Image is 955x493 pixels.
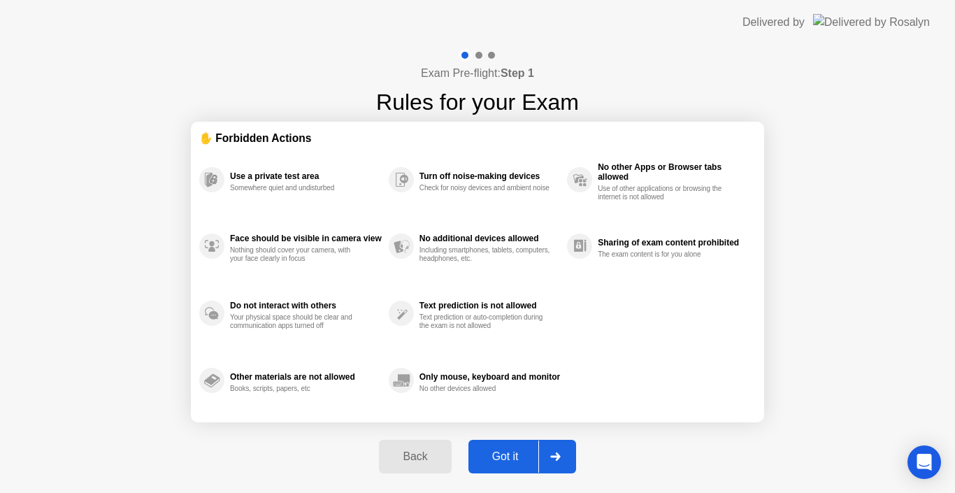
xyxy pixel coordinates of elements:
[230,313,362,330] div: Your physical space should be clear and communication apps turned off
[419,171,560,181] div: Turn off noise-making devices
[419,385,552,393] div: No other devices allowed
[598,238,749,248] div: Sharing of exam content prohibited
[421,65,534,82] h4: Exam Pre-flight:
[230,385,362,393] div: Books, scripts, papers, etc
[742,14,805,31] div: Delivered by
[419,184,552,192] div: Check for noisy devices and ambient noise
[230,301,382,310] div: Do not interact with others
[598,250,730,259] div: The exam content is for you alone
[376,85,579,119] h1: Rules for your Exam
[598,185,730,201] div: Use of other applications or browsing the internet is not allowed
[501,67,534,79] b: Step 1
[598,162,749,182] div: No other Apps or Browser tabs allowed
[199,130,756,146] div: ✋ Forbidden Actions
[419,313,552,330] div: Text prediction or auto-completion during the exam is not allowed
[230,372,382,382] div: Other materials are not allowed
[468,440,576,473] button: Got it
[230,234,382,243] div: Face should be visible in camera view
[419,234,560,243] div: No additional devices allowed
[813,14,930,30] img: Delivered by Rosalyn
[383,450,447,463] div: Back
[230,246,362,263] div: Nothing should cover your camera, with your face clearly in focus
[230,171,382,181] div: Use a private test area
[379,440,451,473] button: Back
[419,372,560,382] div: Only mouse, keyboard and monitor
[230,184,362,192] div: Somewhere quiet and undisturbed
[419,301,560,310] div: Text prediction is not allowed
[907,445,941,479] div: Open Intercom Messenger
[473,450,538,463] div: Got it
[419,246,552,263] div: Including smartphones, tablets, computers, headphones, etc.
